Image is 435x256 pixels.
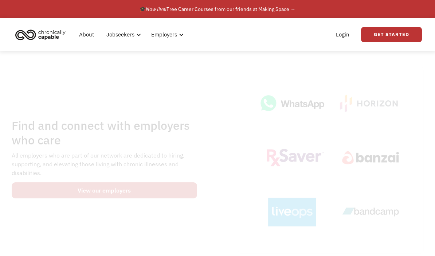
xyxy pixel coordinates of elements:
div: Jobseekers [106,30,134,39]
div: 🎓 Free Career Courses from our friends at Making Space → [140,5,295,13]
a: View our employers [12,182,197,198]
div: All employers who are part of our network are dedicated to hiring, supporting, and elevating thos... [12,151,197,177]
a: Get Started [361,27,422,42]
a: Login [332,23,354,46]
div: Jobseekers [102,23,143,46]
div: Employers [147,23,186,46]
em: Now live! [146,6,166,12]
a: home [13,27,71,43]
h1: Find and connect with employers who care [12,118,197,147]
img: Chronically Capable logo [13,27,68,43]
div: Employers [151,30,177,39]
a: About [75,23,98,46]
